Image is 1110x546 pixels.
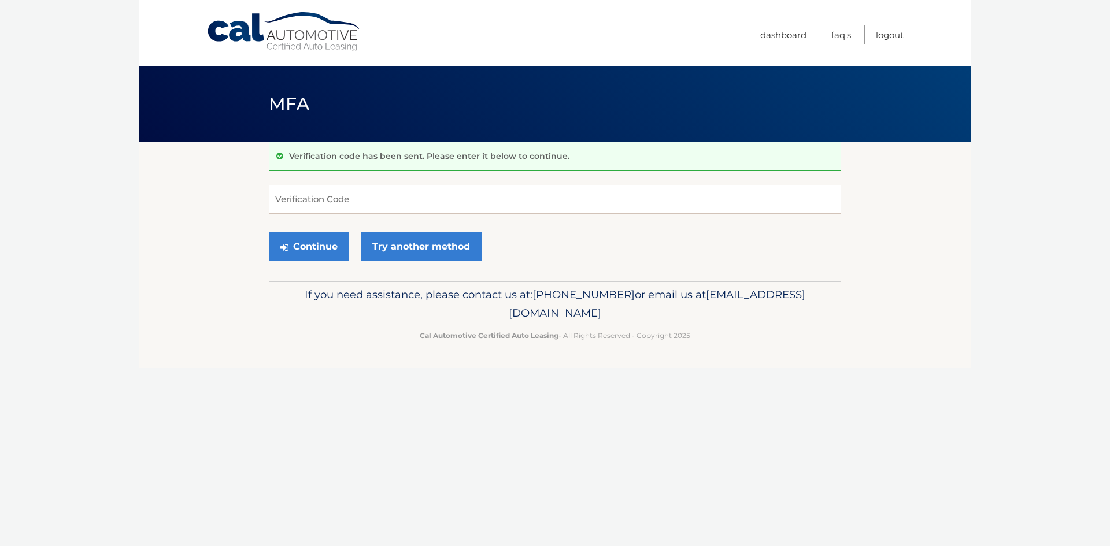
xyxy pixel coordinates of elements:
p: If you need assistance, please contact us at: or email us at [276,285,834,322]
a: Logout [876,25,904,44]
span: [PHONE_NUMBER] [532,288,635,301]
p: Verification code has been sent. Please enter it below to continue. [289,151,569,161]
input: Verification Code [269,185,841,214]
a: Cal Automotive [206,12,362,53]
button: Continue [269,232,349,261]
span: [EMAIL_ADDRESS][DOMAIN_NAME] [509,288,805,320]
a: Dashboard [760,25,806,44]
span: MFA [269,93,309,114]
a: Try another method [361,232,482,261]
a: FAQ's [831,25,851,44]
p: - All Rights Reserved - Copyright 2025 [276,329,834,341]
strong: Cal Automotive Certified Auto Leasing [420,331,558,340]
